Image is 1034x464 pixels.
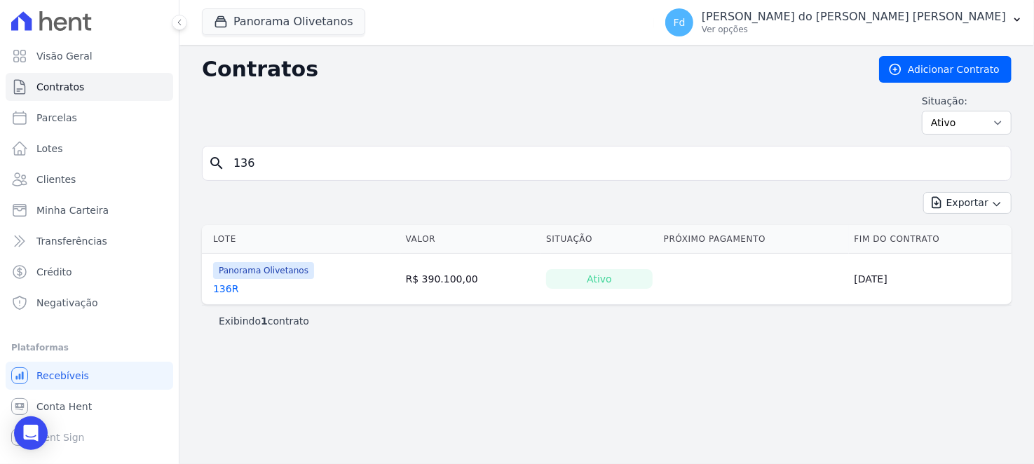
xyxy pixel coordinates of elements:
[6,227,173,255] a: Transferências
[6,42,173,70] a: Visão Geral
[400,225,541,254] th: Valor
[546,269,653,289] div: Ativo
[6,135,173,163] a: Lotes
[674,18,686,27] span: Fd
[6,393,173,421] a: Conta Hent
[208,155,225,172] i: search
[14,416,48,450] div: Open Intercom Messenger
[202,57,857,82] h2: Contratos
[36,80,84,94] span: Contratos
[36,369,89,383] span: Recebíveis
[6,73,173,101] a: Contratos
[658,225,849,254] th: Próximo Pagamento
[6,258,173,286] a: Crédito
[6,362,173,390] a: Recebíveis
[11,339,168,356] div: Plataformas
[213,282,238,296] a: 136R
[6,104,173,132] a: Parcelas
[36,49,93,63] span: Visão Geral
[849,254,1012,305] td: [DATE]
[36,400,92,414] span: Conta Hent
[36,265,72,279] span: Crédito
[922,94,1012,108] label: Situação:
[36,142,63,156] span: Lotes
[923,192,1012,214] button: Exportar
[36,111,77,125] span: Parcelas
[540,225,658,254] th: Situação
[6,289,173,317] a: Negativação
[36,172,76,186] span: Clientes
[36,296,98,310] span: Negativação
[202,225,400,254] th: Lote
[6,196,173,224] a: Minha Carteira
[6,165,173,193] a: Clientes
[36,203,109,217] span: Minha Carteira
[879,56,1012,83] a: Adicionar Contrato
[702,24,1006,35] p: Ver opções
[36,234,107,248] span: Transferências
[702,10,1006,24] p: [PERSON_NAME] do [PERSON_NAME] [PERSON_NAME]
[202,8,365,35] button: Panorama Olivetanos
[225,149,1005,177] input: Buscar por nome do lote
[219,314,309,328] p: Exibindo contrato
[261,315,268,327] b: 1
[400,254,541,305] td: R$ 390.100,00
[213,262,314,279] span: Panorama Olivetanos
[849,225,1012,254] th: Fim do Contrato
[654,3,1034,42] button: Fd [PERSON_NAME] do [PERSON_NAME] [PERSON_NAME] Ver opções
